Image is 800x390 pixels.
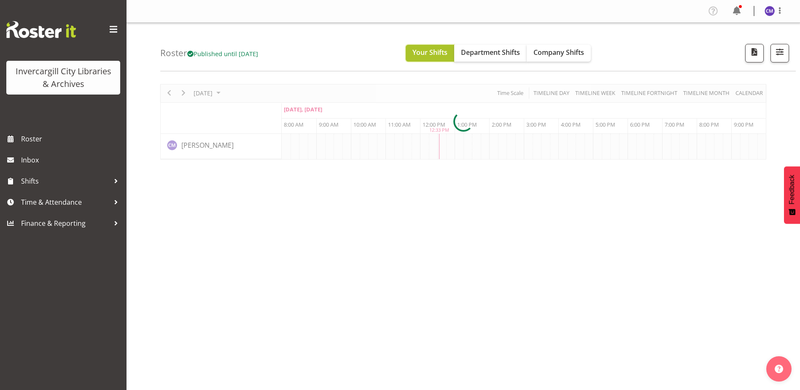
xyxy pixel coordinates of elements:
[187,49,258,58] span: Published until [DATE]
[21,217,110,230] span: Finance & Reporting
[745,44,764,62] button: Download a PDF of the roster for the current day
[454,45,527,62] button: Department Shifts
[461,48,520,57] span: Department Shifts
[775,365,783,373] img: help-xxl-2.png
[15,65,112,90] div: Invercargill City Libraries & Archives
[21,175,110,187] span: Shifts
[533,48,584,57] span: Company Shifts
[770,44,789,62] button: Filter Shifts
[21,196,110,209] span: Time & Attendance
[6,21,76,38] img: Rosterit website logo
[21,133,122,145] span: Roster
[784,166,800,224] button: Feedback - Show survey
[412,48,447,57] span: Your Shifts
[765,6,775,16] img: chamique-mamolo11658.jpg
[406,45,454,62] button: Your Shifts
[21,154,122,166] span: Inbox
[527,45,591,62] button: Company Shifts
[160,48,258,58] h4: Roster
[788,175,796,204] span: Feedback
